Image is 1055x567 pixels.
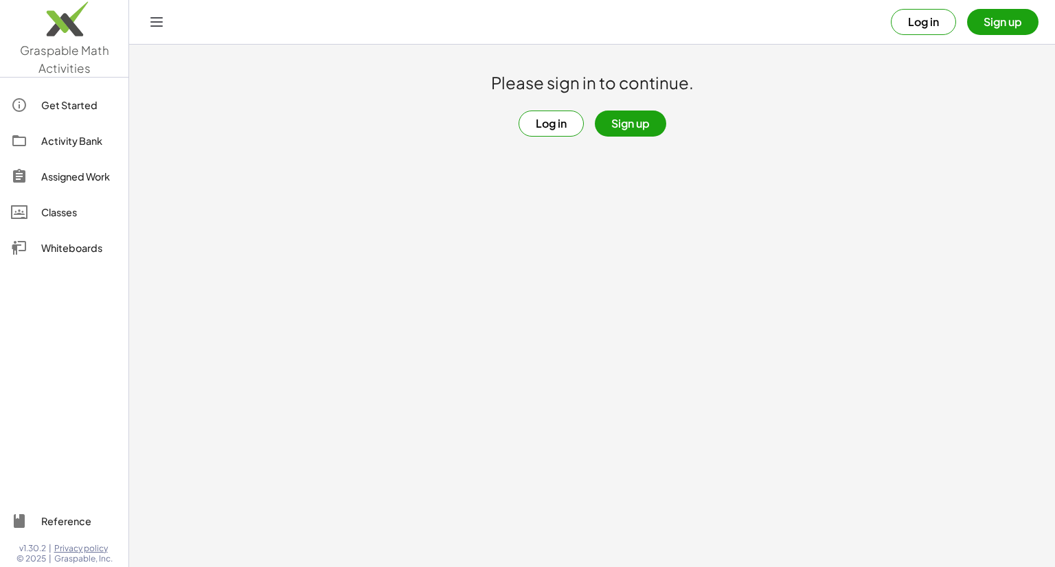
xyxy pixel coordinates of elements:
[41,513,117,529] div: Reference
[5,124,123,157] a: Activity Bank
[54,553,113,564] span: Graspable, Inc.
[41,240,117,256] div: Whiteboards
[41,168,117,185] div: Assigned Work
[54,543,113,554] a: Privacy policy
[19,543,46,554] span: v1.30.2
[5,89,123,121] a: Get Started
[5,505,123,537] a: Reference
[491,72,694,94] h1: Please sign in to continue.
[41,132,117,149] div: Activity Bank
[146,11,168,33] button: Toggle navigation
[41,97,117,113] div: Get Started
[20,43,109,76] span: Graspable Math Activities
[891,9,956,35] button: Log in
[49,553,52,564] span: |
[5,160,123,193] a: Assigned Work
[5,231,123,264] a: Whiteboards
[16,553,46,564] span: © 2025
[5,196,123,229] a: Classes
[41,204,117,220] div: Classes
[967,9,1039,35] button: Sign up
[519,111,584,137] button: Log in
[49,543,52,554] span: |
[595,111,666,137] button: Sign up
